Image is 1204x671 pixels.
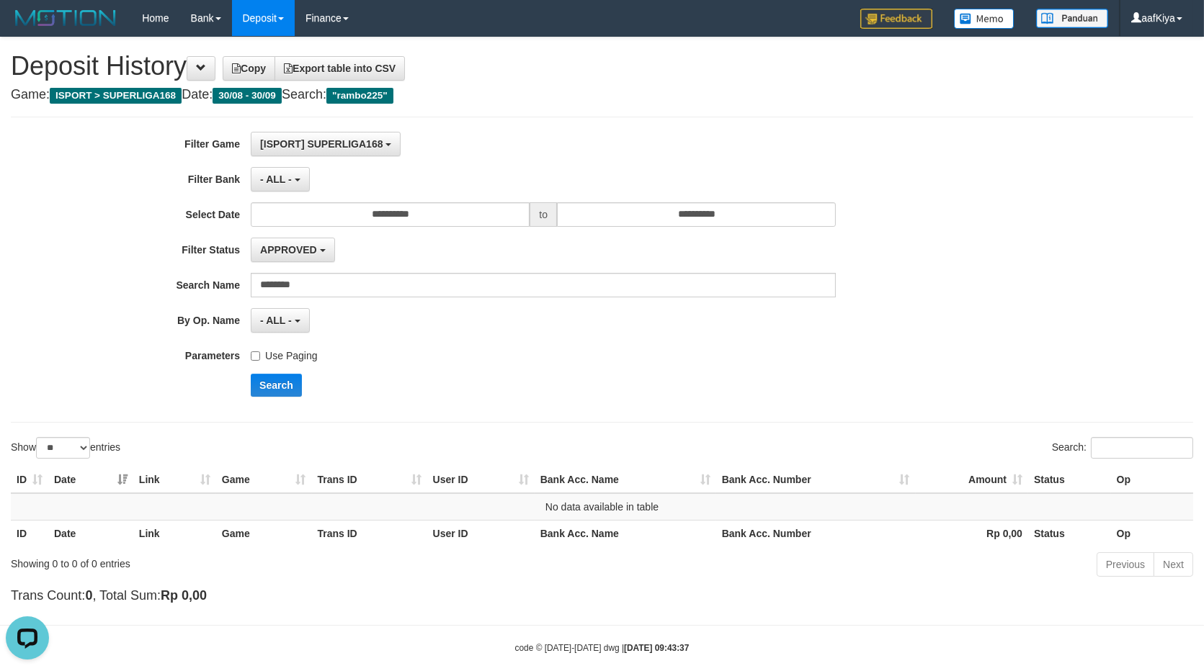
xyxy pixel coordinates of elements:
img: Feedback.jpg [860,9,932,29]
button: - ALL - [251,167,309,192]
span: to [530,202,557,227]
span: 30/08 - 30/09 [213,88,282,104]
a: Export table into CSV [275,56,405,81]
th: Bank Acc. Name: activate to sort column ascending [535,467,716,493]
button: APPROVED [251,238,334,262]
th: ID: activate to sort column ascending [11,467,48,493]
h4: Game: Date: Search: [11,88,1193,102]
th: Amount: activate to sort column ascending [916,467,1029,493]
span: - ALL - [260,315,292,326]
img: Button%20Memo.svg [954,9,1015,29]
span: - ALL - [260,174,292,185]
td: No data available in table [11,493,1193,521]
button: [ISPORT] SUPERLIGA168 [251,132,401,156]
label: Search: [1052,437,1193,459]
th: User ID: activate to sort column ascending [427,467,535,493]
strong: Rp 0,00 [986,528,1022,539]
strong: [DATE] 09:43:37 [624,643,689,653]
input: Use Paging [251,351,260,361]
strong: 0 [85,588,92,603]
th: Trans ID [312,520,427,546]
span: [ISPORT] SUPERLIGA168 [260,138,383,150]
th: Status [1028,520,1111,546]
th: Bank Acc. Number [716,520,916,546]
th: User ID [427,520,535,546]
th: Bank Acc. Number: activate to sort column ascending [716,467,916,493]
button: Search [251,374,302,397]
a: Next [1154,552,1193,577]
img: MOTION_logo.png [11,7,120,29]
div: Showing 0 to 0 of 0 entries [11,551,491,571]
span: Copy [232,63,266,74]
a: Previous [1097,552,1154,577]
th: Game: activate to sort column ascending [216,467,312,493]
th: Date [48,520,133,546]
strong: Rp 0,00 [161,588,207,603]
th: Game [216,520,312,546]
select: Showentries [36,437,90,459]
span: "rambo225" [326,88,393,104]
img: panduan.png [1036,9,1108,28]
button: - ALL - [251,308,309,333]
span: ISPORT > SUPERLIGA168 [50,88,182,104]
th: Op [1111,520,1193,546]
input: Search: [1091,437,1193,459]
th: Trans ID: activate to sort column ascending [312,467,427,493]
small: code © [DATE]-[DATE] dwg | [515,643,690,653]
h4: Trans Count: , Total Sum: [11,589,1193,603]
th: Date: activate to sort column ascending [48,467,133,493]
span: Export table into CSV [284,63,396,74]
th: Bank Acc. Name [535,520,716,546]
th: Op [1111,467,1193,493]
a: Copy [223,56,275,81]
th: Link: activate to sort column ascending [133,467,216,493]
span: APPROVED [260,244,317,256]
h1: Deposit History [11,52,1193,81]
label: Show entries [11,437,120,459]
label: Use Paging [251,343,317,363]
button: Open LiveChat chat widget [6,6,49,49]
th: ID [11,520,48,546]
th: Link [133,520,216,546]
th: Status [1028,467,1111,493]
